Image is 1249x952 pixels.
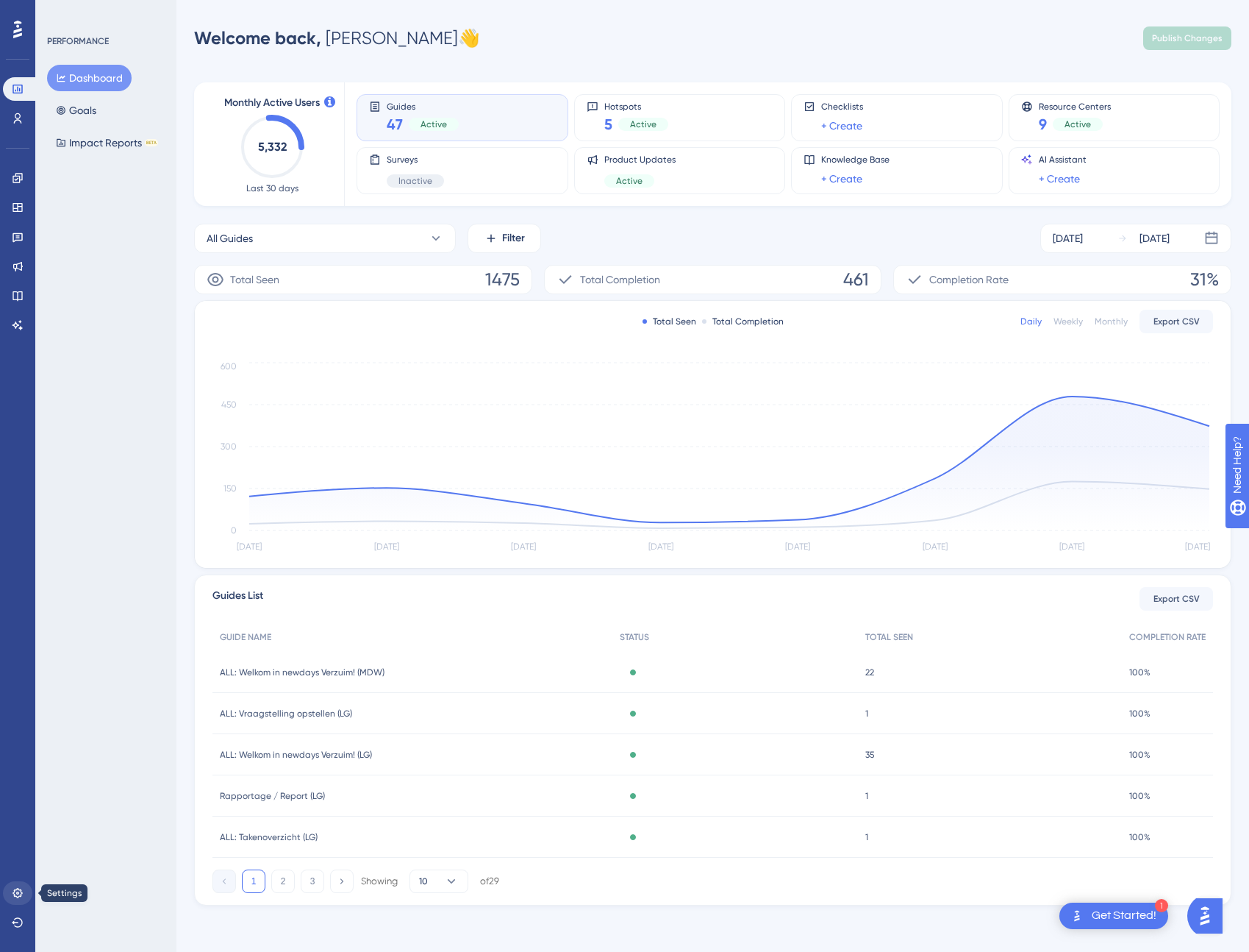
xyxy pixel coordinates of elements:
span: Guides [387,101,459,111]
span: Product Updates [604,154,676,166]
button: Publish Changes [1143,26,1231,50]
tspan: [DATE] [1059,541,1084,552]
button: All Guides [194,224,456,253]
span: Total Completion [580,271,660,288]
tspan: [DATE] [237,541,262,552]
span: GUIDE NAME [220,631,271,643]
span: 1475 [485,268,520,291]
tspan: [DATE] [785,541,810,552]
span: ALL: Takenoverzicht (LG) [220,831,318,843]
div: PERFORMANCE [47,35,109,47]
span: 9 [1039,114,1047,135]
span: 10 [419,875,428,887]
button: 3 [301,870,324,893]
span: 100% [1129,749,1150,761]
span: Filter [502,230,525,247]
button: 2 [271,870,295,893]
span: Completion Rate [929,271,1009,288]
span: AI Assistant [1039,154,1087,166]
span: Welcome back, [194,27,321,49]
span: ALL: Welkom in newdays Verzuim! (LG) [220,749,372,761]
button: Impact ReportsBETA [47,129,167,156]
div: Daily [1020,316,1042,327]
span: Active [616,175,643,187]
span: 31% [1190,268,1219,291]
span: Hotspots [604,101,668,111]
tspan: 450 [221,399,237,410]
span: Total Seen [230,271,279,288]
span: Monthly Active Users [224,94,320,112]
a: + Create [1039,170,1080,188]
tspan: [DATE] [511,541,536,552]
span: Guides List [212,587,263,611]
span: 461 [843,268,869,291]
div: of 29 [480,875,499,888]
span: 100% [1129,831,1150,843]
tspan: 0 [231,525,237,536]
div: Get Started! [1092,908,1156,924]
span: Knowledge Base [821,154,890,166]
div: Monthly [1095,316,1128,327]
div: Showing [361,875,398,888]
span: 100% [1129,790,1150,802]
span: Export CSV [1153,593,1200,605]
span: Checklists [821,101,863,113]
button: Goals [47,97,105,124]
span: TOTAL SEEN [865,631,913,643]
span: Export CSV [1153,316,1200,327]
div: [DATE] [1053,230,1083,247]
span: Need Help? [35,4,92,21]
span: 22 [865,667,874,678]
span: 47 [387,114,403,135]
a: + Create [821,117,862,135]
span: STATUS [620,631,649,643]
div: [PERSON_NAME] 👋 [194,26,480,50]
span: Active [630,118,656,130]
div: BETA [145,139,158,146]
span: Rapportage / Report (LG) [220,790,325,802]
div: 1 [1155,899,1168,912]
span: 35 [865,749,875,761]
span: Resource Centers [1039,101,1111,111]
div: Total Completion [702,316,784,327]
tspan: 600 [221,361,237,372]
iframe: UserGuiding AI Assistant Launcher [1187,894,1231,938]
tspan: [DATE] [374,541,399,552]
span: Inactive [398,175,432,187]
span: 100% [1129,708,1150,720]
text: 5,332 [258,140,287,154]
div: Weekly [1053,316,1083,327]
span: 5 [604,114,612,135]
tspan: [DATE] [923,541,948,552]
span: 1 [865,831,868,843]
a: + Create [821,170,862,188]
span: 100% [1129,667,1150,678]
button: 10 [409,870,468,893]
div: [DATE] [1139,230,1170,247]
tspan: 300 [221,441,237,452]
div: Open Get Started! checklist, remaining modules: 1 [1059,903,1168,929]
button: Dashboard [47,65,132,91]
tspan: [DATE] [1185,541,1210,552]
span: COMPLETION RATE [1129,631,1206,643]
span: 1 [865,790,868,802]
span: ALL: Welkom in newdays Verzuim! (MDW) [220,667,384,678]
span: Publish Changes [1152,32,1223,44]
span: All Guides [207,230,253,247]
button: Export CSV [1139,310,1213,333]
span: Active [420,118,447,130]
img: launcher-image-alternative-text [1068,907,1086,925]
tspan: [DATE] [648,541,673,552]
span: Last 30 days [246,182,298,194]
button: Filter [468,224,541,253]
button: 1 [242,870,265,893]
span: Surveys [387,154,444,166]
span: Active [1064,118,1091,130]
tspan: 150 [223,483,237,494]
button: Export CSV [1139,587,1213,611]
span: 1 [865,708,868,720]
span: ALL: Vraagstelling opstellen (LG) [220,708,352,720]
div: Total Seen [643,316,696,327]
